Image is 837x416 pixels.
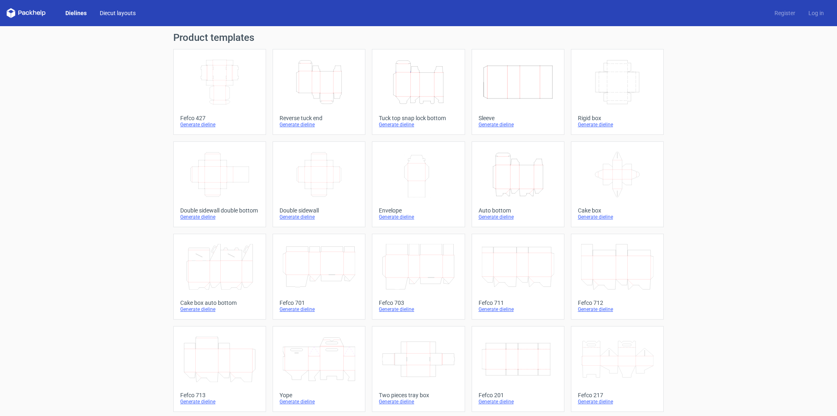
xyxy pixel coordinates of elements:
[379,398,458,405] div: Generate dieline
[372,49,465,135] a: Tuck top snap lock bottomGenerate dieline
[578,115,657,121] div: Rigid box
[578,306,657,313] div: Generate dieline
[479,214,557,220] div: Generate dieline
[578,398,657,405] div: Generate dieline
[273,326,365,412] a: YopeGenerate dieline
[571,326,664,412] a: Fefco 217Generate dieline
[372,234,465,320] a: Fefco 703Generate dieline
[571,49,664,135] a: Rigid boxGenerate dieline
[571,141,664,227] a: Cake boxGenerate dieline
[768,9,802,17] a: Register
[93,9,142,17] a: Diecut layouts
[173,33,664,42] h1: Product templates
[180,306,259,313] div: Generate dieline
[273,141,365,227] a: Double sidewallGenerate dieline
[180,121,259,128] div: Generate dieline
[379,306,458,313] div: Generate dieline
[578,121,657,128] div: Generate dieline
[180,300,259,306] div: Cake box auto bottom
[280,214,358,220] div: Generate dieline
[280,121,358,128] div: Generate dieline
[578,207,657,214] div: Cake box
[479,115,557,121] div: Sleeve
[379,300,458,306] div: Fefco 703
[280,306,358,313] div: Generate dieline
[479,207,557,214] div: Auto bottom
[379,115,458,121] div: Tuck top snap lock bottom
[479,392,557,398] div: Fefco 201
[180,115,259,121] div: Fefco 427
[372,326,465,412] a: Two pieces tray boxGenerate dieline
[280,398,358,405] div: Generate dieline
[173,326,266,412] a: Fefco 713Generate dieline
[173,141,266,227] a: Double sidewall double bottomGenerate dieline
[479,398,557,405] div: Generate dieline
[571,234,664,320] a: Fefco 712Generate dieline
[379,392,458,398] div: Two pieces tray box
[173,234,266,320] a: Cake box auto bottomGenerate dieline
[273,49,365,135] a: Reverse tuck endGenerate dieline
[578,300,657,306] div: Fefco 712
[379,214,458,220] div: Generate dieline
[280,392,358,398] div: Yope
[180,392,259,398] div: Fefco 713
[372,141,465,227] a: EnvelopeGenerate dieline
[180,214,259,220] div: Generate dieline
[280,207,358,214] div: Double sidewall
[379,207,458,214] div: Envelope
[180,207,259,214] div: Double sidewall double bottom
[173,49,266,135] a: Fefco 427Generate dieline
[280,300,358,306] div: Fefco 701
[273,234,365,320] a: Fefco 701Generate dieline
[479,300,557,306] div: Fefco 711
[472,141,564,227] a: Auto bottomGenerate dieline
[578,214,657,220] div: Generate dieline
[280,115,358,121] div: Reverse tuck end
[379,121,458,128] div: Generate dieline
[472,49,564,135] a: SleeveGenerate dieline
[479,306,557,313] div: Generate dieline
[479,121,557,128] div: Generate dieline
[578,392,657,398] div: Fefco 217
[472,326,564,412] a: Fefco 201Generate dieline
[59,9,93,17] a: Dielines
[180,398,259,405] div: Generate dieline
[802,9,830,17] a: Log in
[472,234,564,320] a: Fefco 711Generate dieline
